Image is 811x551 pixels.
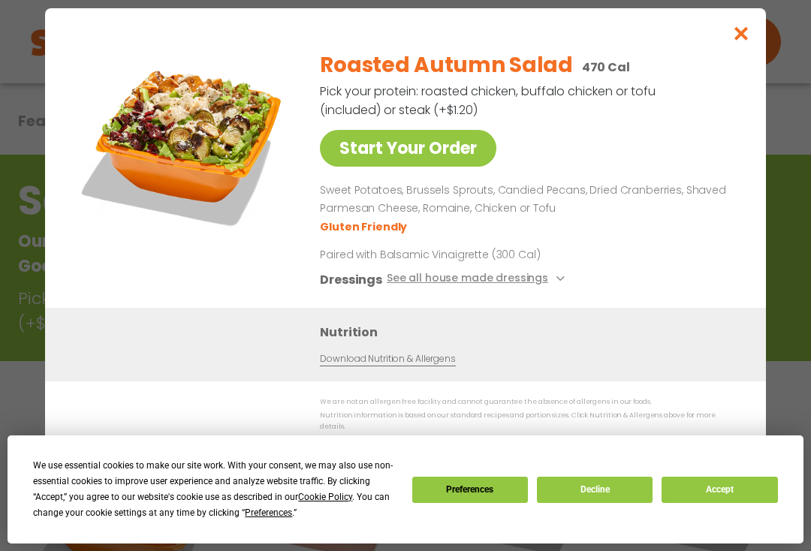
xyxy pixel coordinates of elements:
[387,269,569,288] button: See all house made dressings
[320,130,496,167] a: Start Your Order
[320,82,658,119] p: Pick your protein: roasted chicken, buffalo chicken or tofu (included) or steak (+$1.20)
[320,269,382,288] h3: Dressings
[320,218,409,234] li: Gluten Friendly
[33,458,393,521] div: We use essential cookies to make our site work. With your consent, we may also use non-essential ...
[8,435,803,543] div: Cookie Consent Prompt
[245,507,292,518] span: Preferences
[320,351,455,366] a: Download Nutrition & Allergens
[320,322,743,341] h3: Nutrition
[320,410,736,433] p: Nutrition information is based on our standard recipes and portion sizes. Click Nutrition & Aller...
[320,246,598,262] p: Paired with Balsamic Vinaigrette (300 Cal)
[582,58,630,77] p: 470 Cal
[320,50,572,81] h2: Roasted Autumn Salad
[320,182,730,218] p: Sweet Potatoes, Brussels Sprouts, Candied Pecans, Dried Cranberries, Shaved Parmesan Cheese, Roma...
[79,38,289,248] img: Featured product photo for Roasted Autumn Salad
[298,492,352,502] span: Cookie Policy
[662,477,777,503] button: Accept
[537,477,653,503] button: Decline
[320,396,736,408] p: We are not an allergen free facility and cannot guarantee the absence of allergens in our foods.
[717,8,766,59] button: Close modal
[412,477,528,503] button: Preferences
